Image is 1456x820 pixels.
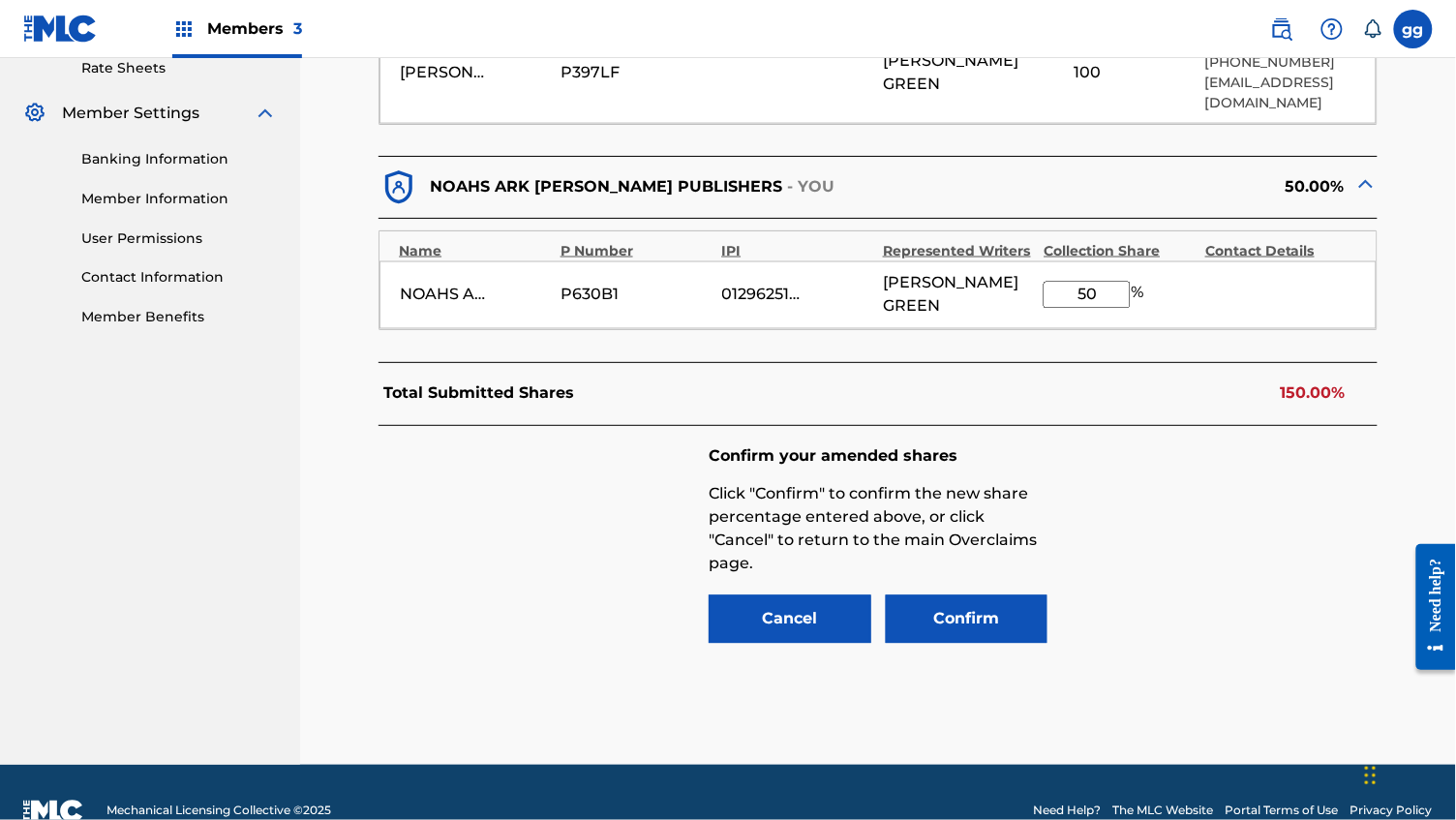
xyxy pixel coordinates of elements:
button: Cancel [709,595,871,644]
a: Need Help? [1034,803,1102,820]
p: NOAHS ARK [PERSON_NAME] PUBLISHERS [431,175,783,198]
p: [PHONE_NUMBER] [1204,52,1355,73]
img: search [1270,17,1293,41]
a: Banking Information [81,149,277,169]
p: Total Submitted Shares [383,382,574,406]
div: 50.00% [878,167,1378,207]
div: IPI [721,241,873,261]
a: Contact Information [81,268,277,289]
img: expand [254,102,277,125]
img: help [1320,17,1344,41]
img: Member Settings [23,102,46,125]
div: Notifications [1363,19,1382,39]
div: Collection Share [1045,241,1197,261]
img: Top Rightsholders [172,17,196,41]
a: The MLC Website [1113,803,1214,820]
div: Represented Writers [883,241,1035,261]
a: Public Search [1262,10,1301,48]
span: Member Settings [62,102,199,125]
p: - YOU [788,175,836,198]
a: Rate Sheets [81,58,277,78]
a: Privacy Policy [1350,803,1433,820]
span: [PERSON_NAME] GREEN [883,272,1034,319]
img: dfb38c8551f6dcc1ac04.svg [379,167,418,207]
p: Click "Confirm" to confirm the new share percentage entered above, or click "Cancel" to return to... [709,483,1047,576]
span: % [1131,282,1148,309]
button: Confirm [886,595,1048,644]
a: Portal Terms of Use [1226,803,1339,820]
div: Name [399,241,551,261]
div: User Menu [1394,10,1433,48]
a: User Permissions [81,228,277,249]
a: Member Benefits [81,308,277,328]
span: Mechanical Licensing Collective © 2025 [106,803,331,820]
span: [PERSON_NAME] GREEN [883,49,1034,96]
div: Contact Details [1205,241,1357,261]
div: Drag [1365,746,1377,805]
p: 150.00% [1281,382,1346,406]
iframe: Resource Center [1403,527,1456,687]
span: Members [207,17,302,40]
span: 3 [293,19,302,38]
div: Help [1313,10,1351,48]
a: Member Information [81,189,277,209]
h6: Confirm your amended shares [709,445,1047,469]
img: expand-cell-toggle [1354,172,1378,196]
img: MLC Logo [23,15,98,43]
div: P Number [561,241,713,261]
iframe: Chat Widget [1359,727,1456,820]
p: [EMAIL_ADDRESS][DOMAIN_NAME] [1204,73,1355,113]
